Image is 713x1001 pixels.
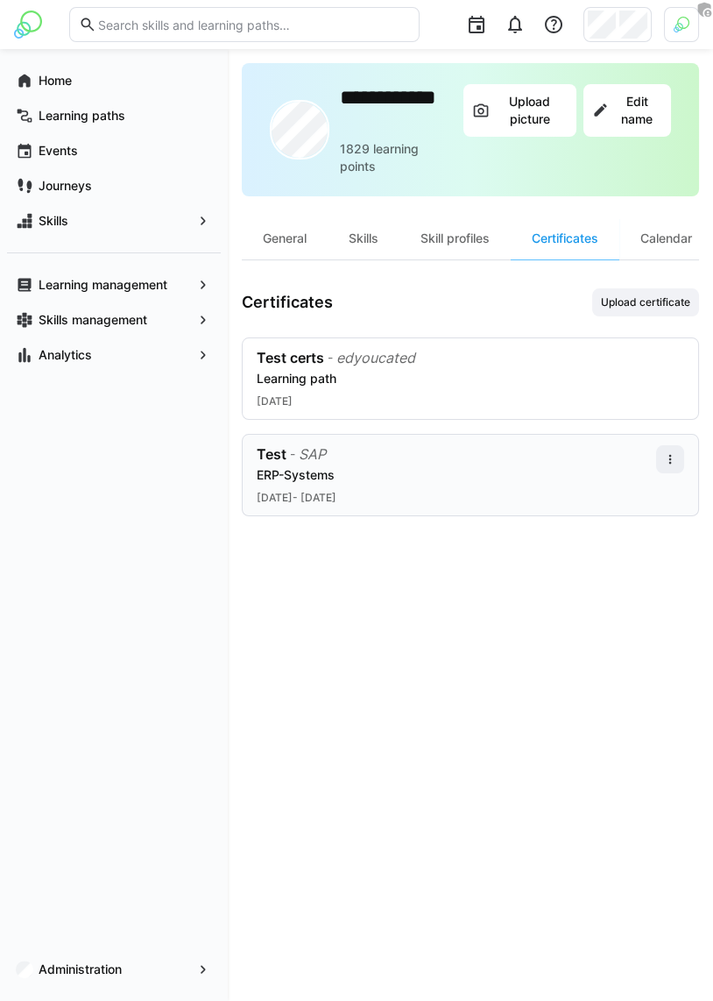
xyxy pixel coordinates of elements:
[96,17,410,32] input: Search skills and learning paths…
[257,394,684,408] div: [DATE]
[592,288,699,316] button: Upload certificate
[399,217,511,259] div: Skill profiles
[463,84,576,137] button: Upload picture
[599,295,692,309] span: Upload certificate
[242,293,333,312] h3: Certificates
[257,466,656,484] div: ERP-Systems
[242,217,328,259] div: General
[492,93,568,128] span: Upload picture
[290,445,295,463] div: -
[257,491,656,505] div: [DATE] - [DATE]
[583,84,671,137] button: Edit name
[328,349,333,366] div: -
[257,370,684,387] div: Learning path
[336,349,415,366] div: edyoucated
[619,217,713,259] div: Calendar
[328,217,399,259] div: Skills
[340,140,449,175] p: 1829 learning points
[299,445,326,463] div: SAP
[511,217,619,259] div: Certificates
[257,349,324,366] div: Test certs
[611,93,662,128] span: Edit name
[257,445,286,463] div: Test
